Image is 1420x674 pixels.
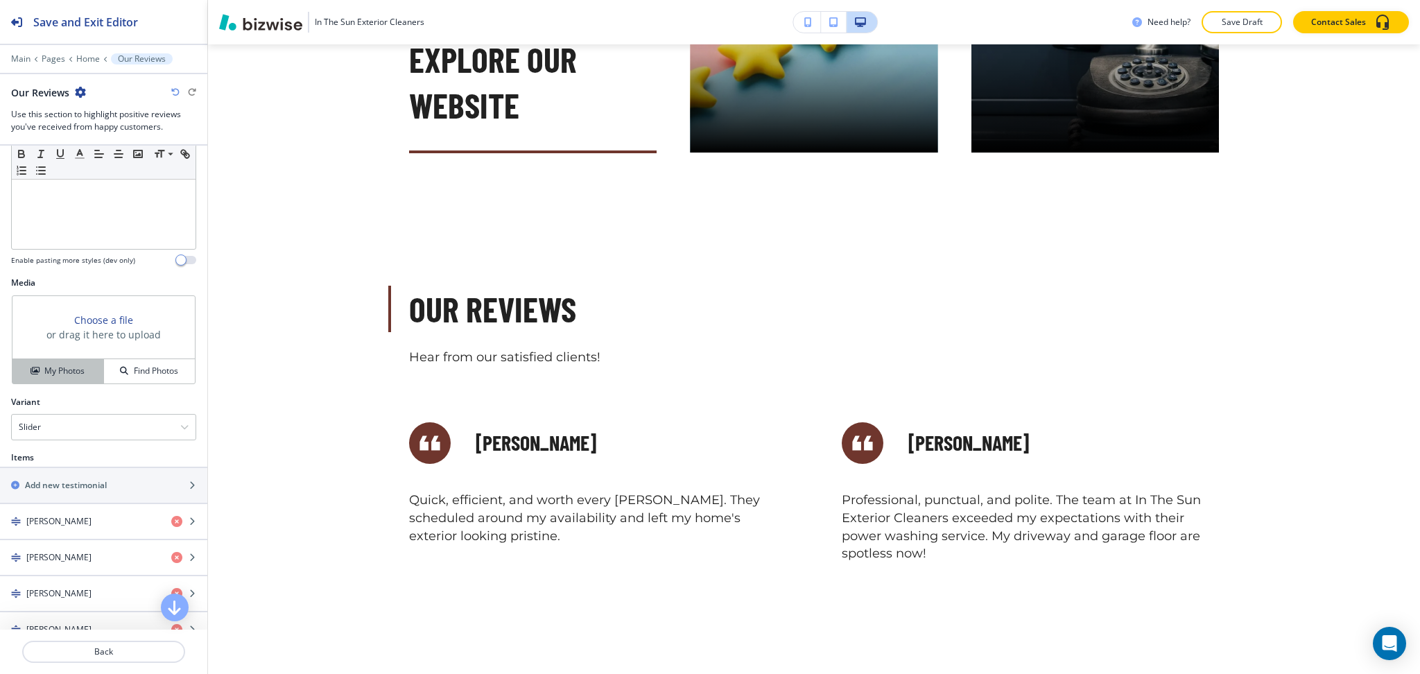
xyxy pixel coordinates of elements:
[409,286,1219,332] h3: Our Reviews
[1202,11,1282,33] button: Save Draft
[409,349,1219,367] p: Hear from our satisfied clients!
[11,255,135,266] h4: Enable pasting more styles (dev only)
[111,53,173,64] button: Our Reviews
[134,365,178,377] h4: Find Photos
[1293,11,1409,33] button: Contact Sales
[11,396,40,408] h2: Variant
[12,359,104,383] button: My Photos
[11,553,21,562] img: Drag
[44,365,85,377] h4: My Photos
[25,479,107,492] h2: Add new testimonial
[908,429,1029,457] h5: [PERSON_NAME]
[11,295,196,385] div: Choose a fileor drag it here to uploadMy PhotosFind Photos
[118,54,166,64] p: Our Reviews
[1148,16,1190,28] h3: Need help?
[26,515,92,528] h4: [PERSON_NAME]
[76,54,100,64] button: Home
[11,85,69,100] h2: Our Reviews
[26,551,92,564] h4: [PERSON_NAME]
[1311,16,1366,28] p: Contact Sales
[11,589,21,598] img: Drag
[11,108,196,133] h3: Use this section to highlight positive reviews you've received from happy customers.
[1373,627,1406,660] div: Open Intercom Messenger
[24,646,184,658] p: Back
[11,277,196,289] h2: Media
[315,16,424,28] h3: In The Sun Exterior Cleaners
[476,429,596,457] h5: [PERSON_NAME]
[219,14,302,31] img: Bizwise Logo
[74,313,133,327] button: Choose a file
[19,421,41,433] h4: Slider
[409,492,786,546] p: Quick, efficient, and worth every [PERSON_NAME]. They scheduled around my availability and left m...
[842,492,1219,564] p: Professional, punctual, and polite. The team at In The Sun Exterior Cleaners exceeded my expectat...
[22,641,185,663] button: Back
[1220,16,1264,28] p: Save Draft
[26,587,92,600] h4: [PERSON_NAME]
[104,359,195,383] button: Find Photos
[11,54,31,64] button: Main
[11,625,21,634] img: Drag
[46,327,161,342] h3: or drag it here to upload
[11,517,21,526] img: Drag
[33,14,138,31] h2: Save and Exit Editor
[11,451,34,464] h2: Items
[219,12,424,33] button: In The Sun Exterior Cleaners
[26,623,92,636] h4: [PERSON_NAME]
[409,35,657,128] p: Explore our website
[42,54,65,64] button: Pages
